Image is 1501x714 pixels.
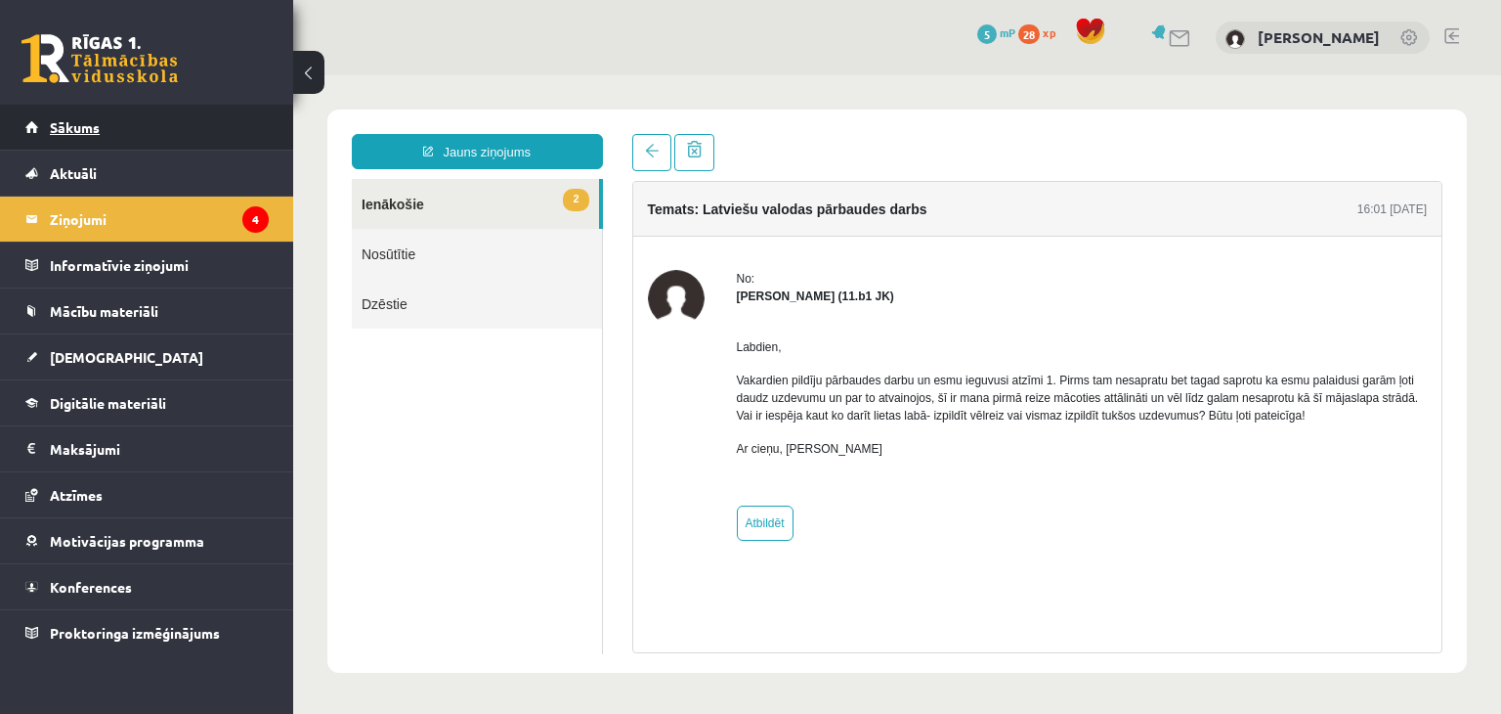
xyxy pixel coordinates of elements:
a: Rīgas 1. Tālmācības vidusskola [21,34,178,83]
a: Sākums [25,105,269,150]
a: Proktoringa izmēģinājums [25,610,269,655]
legend: Maksājumi [50,426,269,471]
a: [PERSON_NAME] [1258,27,1380,47]
span: Konferences [50,578,132,596]
a: Atbildēt [444,430,500,466]
span: 28 [1018,24,1040,44]
a: Ziņojumi4 [25,197,269,242]
i: 4 [242,206,269,233]
span: 2 [270,113,295,136]
a: Digitālie materiāli [25,380,269,425]
p: Labdien, [444,263,1135,281]
a: Aktuāli [25,151,269,196]
span: Mācību materiāli [50,302,158,320]
a: 28 xp [1018,24,1065,40]
a: Konferences [25,564,269,609]
span: Motivācijas programma [50,532,204,550]
span: [DEMOGRAPHIC_DATA] [50,348,203,366]
img: Alvis Buģis [1225,29,1245,49]
a: Jauns ziņojums [59,59,310,94]
a: Nosūtītie [59,154,309,203]
a: [DEMOGRAPHIC_DATA] [25,335,269,379]
div: 16:01 [DATE] [1064,125,1134,143]
a: Informatīvie ziņojumi [25,243,269,288]
div: No: [444,195,1135,212]
span: xp [1043,24,1055,40]
a: Maksājumi [25,426,269,471]
strong: [PERSON_NAME] (11.b1 JK) [444,214,601,228]
img: Anna Kristiāna Bērziņa [355,195,411,251]
p: Ar cieņu, [PERSON_NAME] [444,365,1135,382]
span: Proktoringa izmēģinājums [50,624,220,642]
span: Atzīmes [50,486,103,504]
a: Atzīmes [25,472,269,517]
span: mP [1000,24,1015,40]
a: 2Ienākošie [59,104,306,154]
span: 5 [977,24,997,44]
legend: Informatīvie ziņojumi [50,243,269,288]
span: Digitālie materiāli [50,394,166,412]
span: Sākums [50,118,100,136]
legend: Ziņojumi [50,197,269,242]
span: Aktuāli [50,164,97,182]
h4: Temats: Latviešu valodas pārbaudes darbs [355,126,634,142]
a: Mācību materiāli [25,289,269,334]
a: Motivācijas programma [25,518,269,563]
p: Vakardien pildīju pārbaudes darbu un esmu ieguvusi atzīmi 1. Pirms tam nesapratu bet tagad saprot... [444,296,1135,349]
a: Dzēstie [59,203,309,253]
a: 5 mP [977,24,1015,40]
